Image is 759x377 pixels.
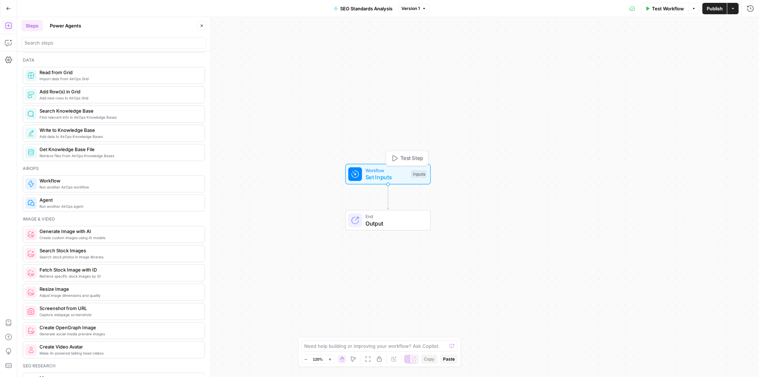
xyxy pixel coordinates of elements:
[313,356,323,362] span: 120%
[365,173,408,181] span: Set Inputs
[39,114,199,120] span: Find relevant info in AirOps Knowledge Bases
[421,355,437,364] button: Copy
[39,184,199,190] span: Run another AirOps workflow
[39,285,199,293] span: Resize Image
[39,177,199,184] span: Workflow
[39,126,199,134] span: Write to Knowledge Base
[400,155,423,162] span: Test Step
[39,203,199,209] span: Run another AirOps agent
[27,327,35,334] img: pyizt6wx4h99f5rkgufsmugliyey
[39,305,199,312] span: Screenshot from URL
[39,107,199,114] span: Search Knowledge Base
[387,185,389,209] g: Edge from start to end
[424,356,434,362] span: Copy
[443,356,455,362] span: Paste
[322,164,454,185] div: WorkflowSet InputsInputsTest Step
[39,153,199,159] span: Retrieve files from AirOps Knowledge Bases
[652,5,684,12] span: Test Workflow
[388,153,426,164] button: Test Step
[39,266,199,273] span: Fetch Stock Image with ID
[39,228,199,235] span: Generate Image with AI
[39,95,199,101] span: Add new rows to AirOps Grid
[39,350,199,356] span: Make AI-powered talking head videos
[23,363,205,369] div: Seo research
[23,216,205,222] div: Image & video
[365,213,423,220] span: End
[365,219,423,228] span: Output
[39,196,199,203] span: Agent
[39,76,199,82] span: Import data from AirOps Grid
[39,293,199,298] span: Adjust image dimensions and quality
[330,3,397,14] button: SEO Standards Analysis
[641,3,688,14] button: Test Workflow
[39,134,199,139] span: Add data to AirOps Knowledge Bases
[707,5,723,12] span: Publish
[702,3,727,14] button: Publish
[401,5,420,12] span: Version 1
[39,343,199,350] span: Create Video Avatar
[322,210,454,231] div: EndOutput
[39,235,199,241] span: Create custom images using AI models
[39,88,199,95] span: Add Row(s) in Grid
[440,355,458,364] button: Paste
[39,331,199,337] span: Generate social media preview images
[39,146,199,153] span: Get Knowledge Base File
[23,57,205,63] div: Data
[46,20,85,31] button: Power Agents
[39,273,199,279] span: Retrieve specific stock images by ID
[27,346,35,353] img: rmejigl5z5mwnxpjlfq225817r45
[340,5,392,12] span: SEO Standards Analysis
[23,165,205,172] div: Airops
[365,167,408,174] span: Workflow
[39,254,199,260] span: Search stock photos in image libraries
[25,39,203,46] input: Search steps
[39,312,199,317] span: Capture webpage screenshots
[39,324,199,331] span: Create OpenGraph Image
[411,170,427,178] div: Inputs
[398,4,429,13] button: Version 1
[39,69,199,76] span: Read from Grid
[21,20,43,31] button: Steps
[39,247,199,254] span: Search Stock Images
